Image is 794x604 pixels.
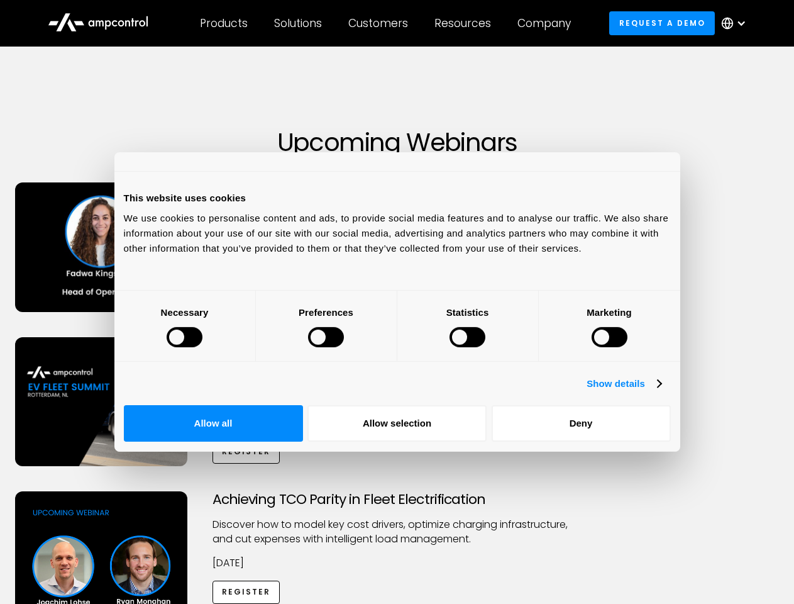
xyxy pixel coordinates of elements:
[124,405,303,442] button: Allow all
[299,306,353,317] strong: Preferences
[124,210,671,255] div: We use cookies to personalise content and ads, to provide social media features and to analyse ou...
[348,16,408,30] div: Customers
[212,491,582,508] h3: Achieving TCO Parity in Fleet Electrification
[212,581,280,604] a: Register
[446,306,489,317] strong: Statistics
[274,16,322,30] div: Solutions
[161,306,209,317] strong: Necessary
[212,440,280,464] a: Register
[212,518,582,546] p: Discover how to model key cost drivers, optimize charging infrastructure, and cut expenses with i...
[434,16,491,30] div: Resources
[587,376,661,391] a: Show details
[200,16,248,30] div: Products
[124,191,671,206] div: This website uses cookies
[307,405,487,442] button: Allow selection
[212,556,582,570] p: [DATE]
[609,11,715,35] a: Request a demo
[587,306,632,317] strong: Marketing
[517,16,571,30] div: Company
[492,405,671,442] button: Deny
[15,127,780,157] h1: Upcoming Webinars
